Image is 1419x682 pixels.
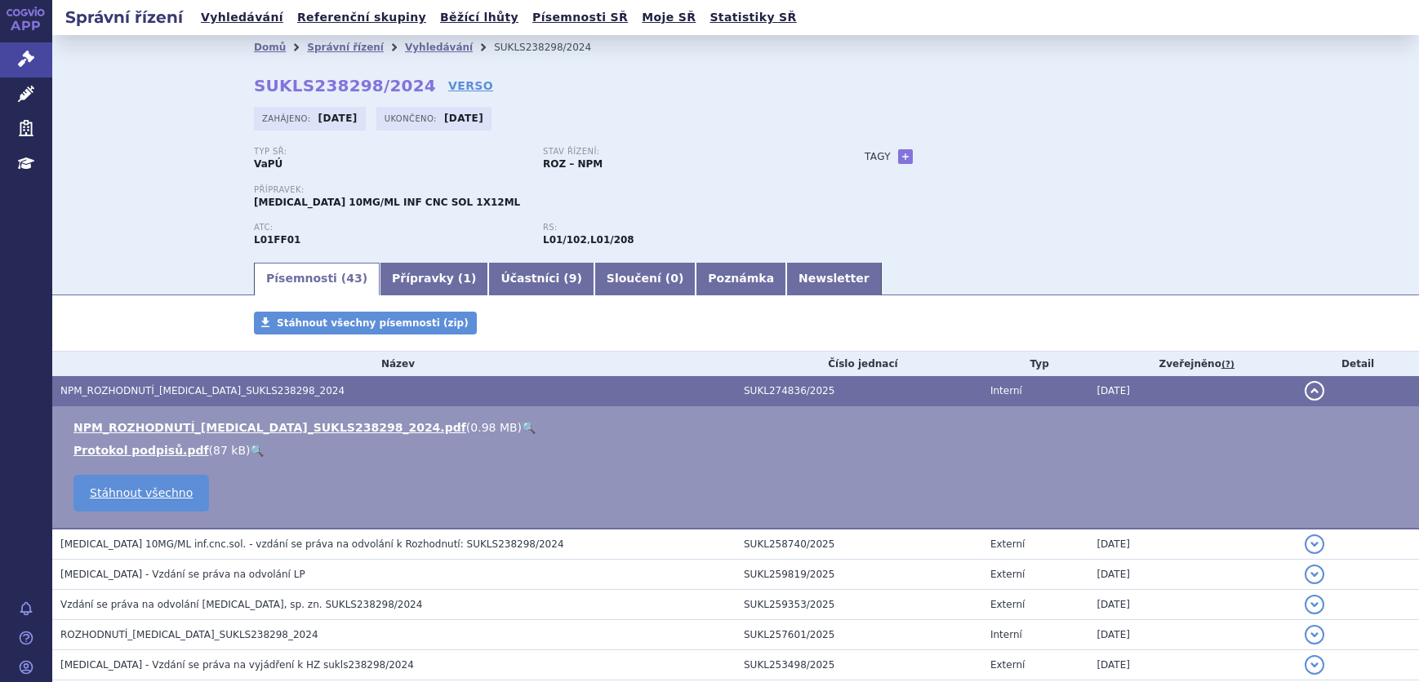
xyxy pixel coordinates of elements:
li: ( ) [73,442,1403,458]
a: VERSO [448,77,493,94]
a: Moje SŘ [637,7,701,29]
p: Přípravek: [254,185,832,195]
span: Externí [990,569,1025,580]
td: [DATE] [1088,590,1297,620]
a: Přípravky (1) [380,263,488,295]
strong: ROZ – NPM [543,158,603,170]
abbr: (?) [1221,359,1234,370]
span: Externí [990,599,1025,610]
div: , [543,223,832,247]
span: 1 [463,272,471,285]
strong: VaPÚ [254,158,282,170]
button: detail [1305,534,1324,554]
a: Domů [254,42,286,53]
a: Vyhledávání [196,7,288,29]
p: RS: [543,223,816,232]
a: Správní řízení [307,42,384,53]
td: SUKL258740/2025 [736,529,982,560]
a: Statistiky SŘ [705,7,801,29]
td: SUKL259819/2025 [736,560,982,590]
button: detail [1305,381,1324,401]
p: Stav řízení: [543,147,816,157]
a: Běžící lhůty [435,7,523,29]
td: SUKL253498/2025 [736,650,982,680]
strong: [DATE] [318,113,358,124]
a: Stáhnout všechny písemnosti (zip) [254,312,477,334]
span: Ukončeno: [385,112,440,125]
a: 🔍 [522,421,536,434]
a: Písemnosti (43) [254,263,380,295]
span: Externí [990,659,1025,671]
td: [DATE] [1088,620,1297,650]
a: NPM_ROZHODNUTÍ_[MEDICAL_DATA]_SUKLS238298_2024.pdf [73,421,466,434]
td: SUKL257601/2025 [736,620,982,650]
span: Externí [990,538,1025,550]
td: [DATE] [1088,650,1297,680]
span: OPDIVO - Vzdání se práva na vyjádření k HZ sukls238298/2024 [60,659,414,671]
span: ROZHODNUTÍ_OPDIVO_SUKLS238298_2024 [60,629,318,640]
span: Interní [990,629,1022,640]
strong: NIVOLUMAB [254,234,300,246]
button: detail [1305,565,1324,584]
span: 9 [569,272,577,285]
button: detail [1305,655,1324,675]
h2: Správní řízení [52,6,196,29]
p: ATC: [254,223,527,232]
span: Interní [990,385,1022,396]
th: Detail [1297,352,1419,376]
strong: nivolumab [543,234,587,246]
span: OPDIVO 10MG/ML inf.cnc.sol. - vzdání se práva na odvolání k Rozhodnutí: SUKLS238298/2024 [60,538,564,550]
span: 87 kB [213,444,246,457]
a: Účastníci (9) [488,263,594,295]
span: Vzdání se práva na odvolání OPDIVO, sp. zn. SUKLS238298/2024 [60,599,422,610]
button: detail [1305,595,1324,614]
a: Vyhledávání [405,42,473,53]
a: Písemnosti SŘ [527,7,633,29]
strong: nivolumab k léčbě metastazujícího kolorektálního karcinomu [590,234,634,246]
span: NPM_ROZHODNUTÍ_OPDIVO_SUKLS238298_2024 [60,385,345,396]
span: Zahájeno: [262,112,314,125]
strong: [DATE] [444,113,483,124]
th: Číslo jednací [736,352,982,376]
li: SUKLS238298/2024 [494,35,612,60]
span: 43 [346,272,362,285]
a: 🔍 [250,444,264,457]
td: SUKL259353/2025 [736,590,982,620]
a: + [898,149,913,164]
li: ( ) [73,419,1403,436]
button: detail [1305,625,1324,644]
th: Název [52,352,736,376]
a: Sloučení (0) [594,263,696,295]
span: OPDIVO - Vzdání se práva na odvolání LP [60,569,305,580]
td: [DATE] [1088,529,1297,560]
span: 0 [670,272,678,285]
a: Protokol podpisů.pdf [73,444,209,457]
a: Stáhnout všechno [73,475,209,511]
h3: Tagy [865,147,891,166]
span: 0.98 MB [470,421,517,434]
a: Referenční skupiny [292,7,431,29]
strong: SUKLS238298/2024 [254,76,436,95]
th: Zveřejněno [1088,352,1297,376]
th: Typ [982,352,1088,376]
span: Stáhnout všechny písemnosti (zip) [277,317,469,329]
a: Poznámka [696,263,786,295]
p: Typ SŘ: [254,147,527,157]
td: [DATE] [1088,376,1297,406]
td: [DATE] [1088,560,1297,590]
a: Newsletter [786,263,882,295]
span: [MEDICAL_DATA] 10MG/ML INF CNC SOL 1X12ML [254,197,520,208]
td: SUKL274836/2025 [736,376,982,406]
